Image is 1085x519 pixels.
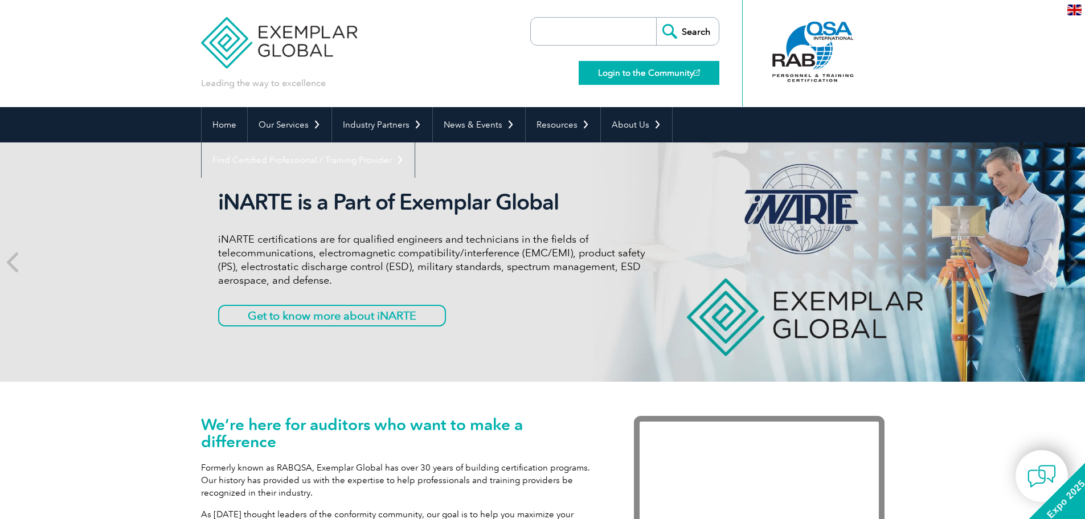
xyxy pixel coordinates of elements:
[202,142,415,178] a: Find Certified Professional / Training Provider
[202,107,247,142] a: Home
[332,107,432,142] a: Industry Partners
[433,107,525,142] a: News & Events
[579,61,719,85] a: Login to the Community
[1027,462,1056,491] img: contact-chat.png
[601,107,672,142] a: About Us
[1067,5,1082,15] img: en
[201,77,326,89] p: Leading the way to excellence
[201,461,600,499] p: Formerly known as RABQSA, Exemplar Global has over 30 years of building certification programs. O...
[218,189,645,215] h2: iNARTE is a Part of Exemplar Global
[526,107,600,142] a: Resources
[201,416,600,450] h1: We’re here for auditors who want to make a difference
[694,70,700,76] img: open_square.png
[248,107,331,142] a: Our Services
[218,305,446,326] a: Get to know more about iNARTE
[218,232,645,287] p: iNARTE certifications are for qualified engineers and technicians in the fields of telecommunicat...
[656,18,719,45] input: Search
